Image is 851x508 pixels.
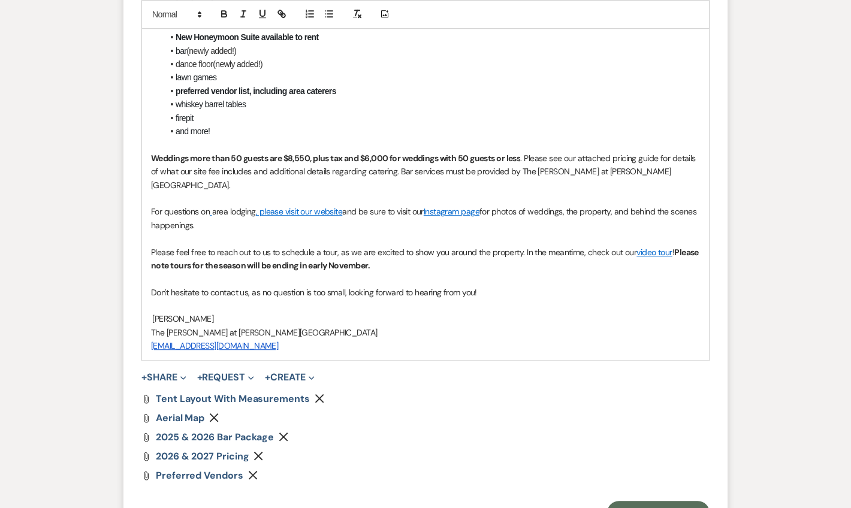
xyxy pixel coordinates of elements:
span: 2026 & 2027 Pricing [156,450,249,462]
a: Tent Layout with Measurements [156,394,310,404]
span: Tent Layout with Measurements [156,392,310,405]
a: video tour [636,247,672,258]
a: , please visit our website [256,206,342,217]
span: 2025 & 2026 Bar Package [156,431,274,443]
a: 2026 & 2027 Pricing [156,452,249,461]
span: + [197,373,203,382]
a: Preferred Vendors [156,471,243,480]
span: whiskey barrel tables [176,99,246,109]
span: and more! [176,126,210,136]
span: lawn games [176,72,216,82]
span: Preferred Vendors [156,469,243,482]
p: [PERSON_NAME] [151,312,700,325]
strong: Please note tours for the season will be ending in early November. [151,247,700,271]
button: Create [265,373,315,382]
strong: preferred vendor list, including area caterers [176,86,336,96]
span: . Please see our attached pricing guide for details of what our site fee includes and additional ... [151,153,698,190]
button: Request [197,373,254,382]
span: firepit [176,113,194,123]
a: [EMAIL_ADDRESS][DOMAIN_NAME] [151,340,278,351]
span: + [141,373,147,382]
a: 2025 & 2026 Bar Package [156,433,274,442]
button: Share [141,373,186,382]
span: dance floor [176,59,213,69]
p: For questions on area lodging and be sure to visit our for photos of weddings, the property, and ... [151,205,700,232]
span: Aerial Map [156,412,204,424]
strong: New Honeymoon Suite available to rent [176,32,319,42]
li: (newly added!) [163,44,700,58]
span: bar [176,46,186,56]
a: Aerial Map [156,413,204,423]
li: (newly added!) [163,58,700,71]
p: The [PERSON_NAME] at [PERSON_NAME][GEOGRAPHIC_DATA] [151,326,700,339]
span: Don't hesitate to contact us, as no question is too small, looking forward to hearing from you! [151,287,477,298]
a: Instagram page [424,206,479,217]
p: Please feel free to reach out to us to schedule a tour, as we are excited to show you around the ... [151,246,700,273]
span: + [265,373,270,382]
strong: Weddings more than 50 guests are $8,550, plus tax and $6,000 for weddings with 50 guests or less [151,153,520,164]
